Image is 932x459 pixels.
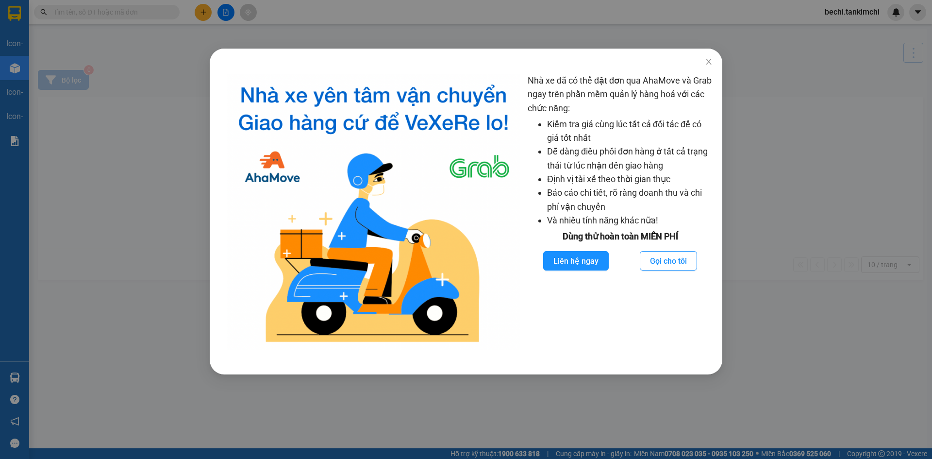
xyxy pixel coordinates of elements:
[547,186,713,214] li: Báo cáo chi tiết, rõ ràng doanh thu và chi phí vận chuyển
[528,74,713,350] div: Nhà xe đã có thể đặt đơn qua AhaMove và Grab ngay trên phần mềm quản lý hàng hoá với các chức năng:
[695,49,722,76] button: Close
[528,230,713,243] div: Dùng thử hoàn toàn MIỄN PHÍ
[650,255,687,267] span: Gọi cho tôi
[553,255,599,267] span: Liên hệ ngay
[640,251,697,271] button: Gọi cho tôi
[547,214,713,227] li: Và nhiều tính năng khác nữa!
[547,118,713,145] li: Kiểm tra giá cùng lúc tất cả đối tác để có giá tốt nhất
[547,172,713,186] li: Định vị tài xế theo thời gian thực
[227,74,520,350] img: logo
[705,58,713,66] span: close
[543,251,609,271] button: Liên hệ ngay
[547,145,713,172] li: Dễ dàng điều phối đơn hàng ở tất cả trạng thái từ lúc nhận đến giao hàng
